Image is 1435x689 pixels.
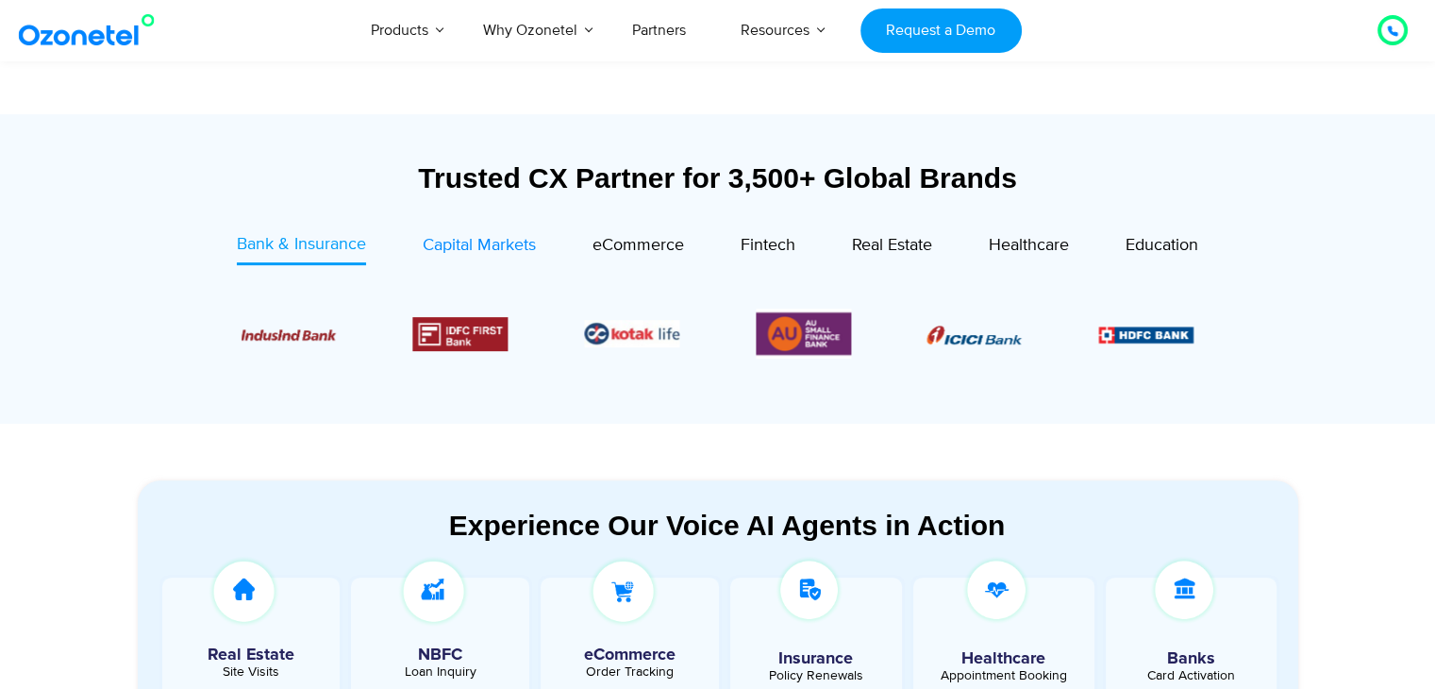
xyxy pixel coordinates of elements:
a: Fintech [741,232,795,264]
div: Trusted CX Partner for 3,500+ Global Brands [138,161,1298,194]
h5: Banks [1115,650,1268,667]
div: Order Tracking [550,665,709,679]
div: Site Visits [172,665,331,679]
span: Real Estate [852,235,932,256]
span: Capital Markets [423,235,536,256]
a: Healthcare [989,232,1069,264]
span: Fintech [741,235,795,256]
h5: NBFC [360,647,520,664]
span: Bank & Insurance [237,234,366,255]
h5: Insurance [740,650,893,667]
span: Education [1126,235,1198,256]
div: Card Activation [1115,669,1268,682]
a: Request a Demo [860,8,1022,53]
span: eCommerce [592,235,684,256]
h5: Healthcare [927,650,1080,667]
div: Appointment Booking [927,669,1080,682]
a: Capital Markets [423,232,536,264]
div: Experience Our Voice AI Agents in Action [157,509,1298,542]
h5: Real Estate [172,647,331,664]
a: Education [1126,232,1198,264]
div: Loan Inquiry [360,665,520,679]
a: Real Estate [852,232,932,264]
h5: eCommerce [550,647,709,664]
span: Healthcare [989,235,1069,256]
a: Bank & Insurance [237,232,366,265]
a: eCommerce [592,232,684,264]
div: Image Carousel [242,309,1194,359]
div: Policy Renewals [740,669,893,682]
